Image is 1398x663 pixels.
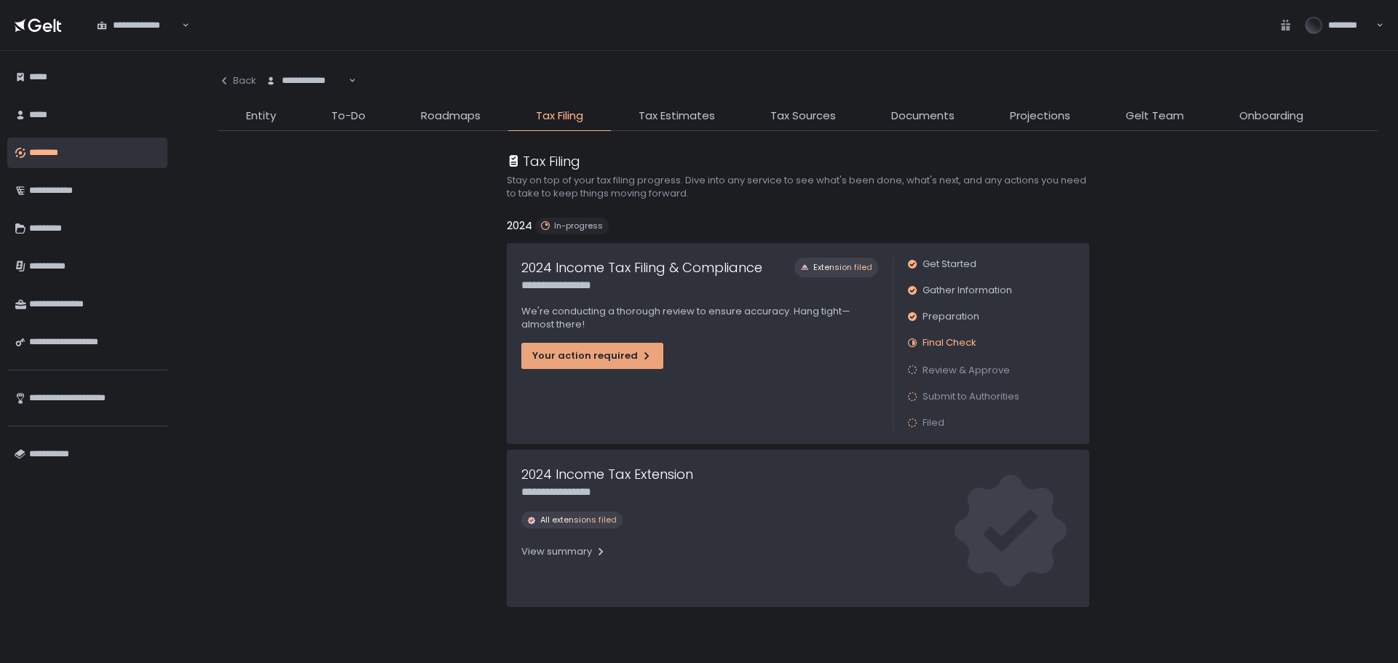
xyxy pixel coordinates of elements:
[554,221,603,231] span: In-progress
[218,74,256,87] div: Back
[813,262,872,273] span: Extension filed
[923,310,979,323] span: Preparation
[923,390,1019,403] span: Submit to Authorities
[180,18,181,33] input: Search for option
[923,284,1012,297] span: Gather Information
[1010,108,1070,124] span: Projections
[331,108,366,124] span: To-Do
[536,108,583,124] span: Tax Filing
[923,258,976,271] span: Get Started
[532,349,652,362] div: Your action required
[218,65,256,96] button: Back
[923,363,1010,377] span: Review & Approve
[507,218,532,234] h2: 2024
[256,65,356,96] div: Search for option
[923,336,976,349] span: Final Check
[521,464,693,484] h1: 2024 Income Tax Extension
[639,108,715,124] span: Tax Estimates
[923,416,944,429] span: Filed
[421,108,481,124] span: Roadmaps
[507,151,580,171] div: Tax Filing
[1126,108,1184,124] span: Gelt Team
[507,174,1089,200] h2: Stay on top of your tax filing progress. Dive into any service to see what's been done, what's ne...
[540,515,617,525] span: All extensions filed
[770,108,836,124] span: Tax Sources
[521,305,878,331] p: We're conducting a thorough review to ensure accuracy. Hang tight—almost there!
[521,540,607,563] button: View summary
[521,545,607,558] div: View summary
[891,108,955,124] span: Documents
[87,10,189,41] div: Search for option
[1239,108,1303,124] span: Onboarding
[521,343,663,369] button: Your action required
[246,108,276,124] span: Entity
[521,258,762,277] h1: 2024 Income Tax Filing & Compliance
